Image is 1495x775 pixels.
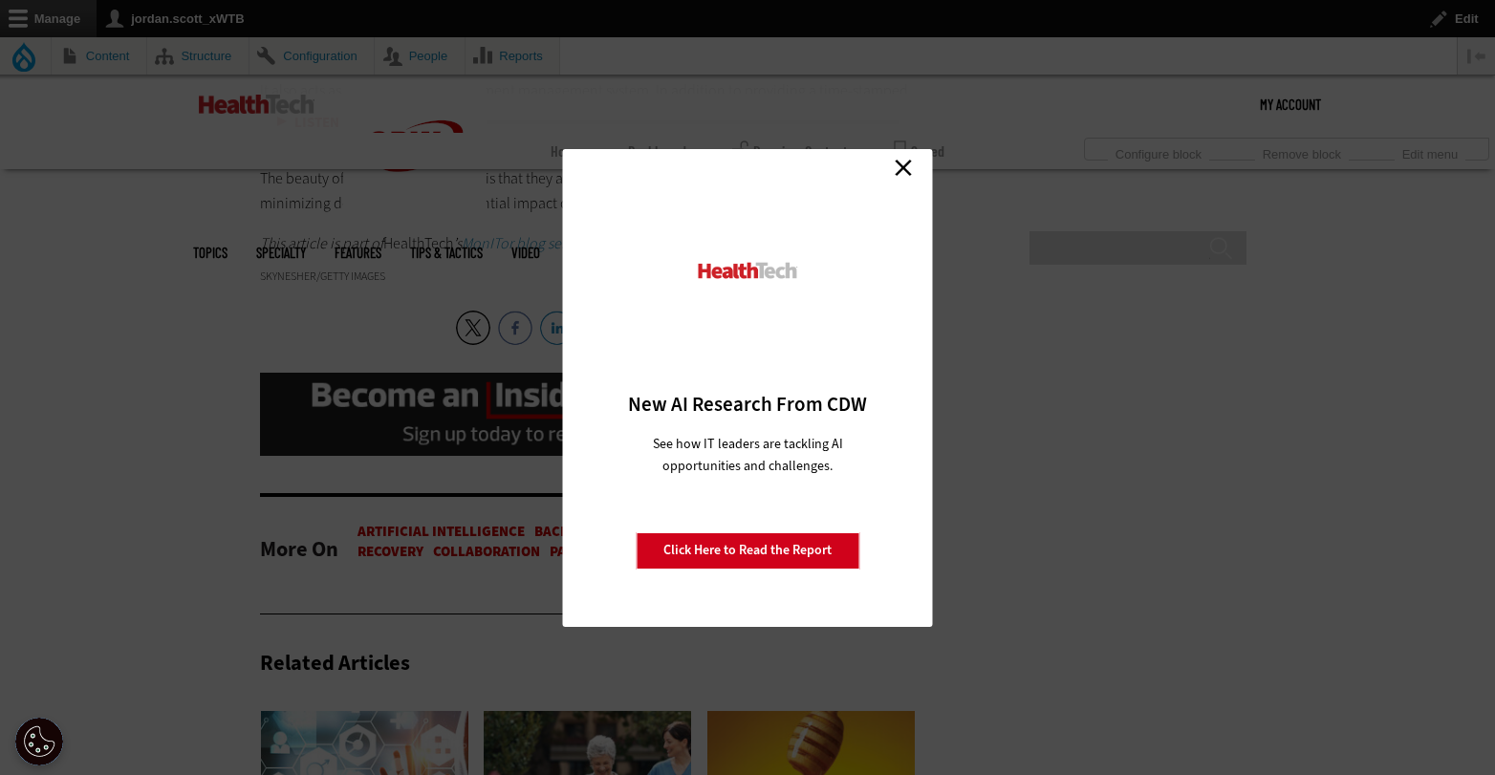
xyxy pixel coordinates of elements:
a: Click Here to Read the Report [636,532,859,569]
img: HealthTech_0_0.png [696,261,800,281]
div: Cookie Settings [15,718,63,765]
h3: New AI Research From CDW [596,391,899,418]
a: Close [889,154,918,183]
button: Open Preferences [15,718,63,765]
p: See how IT leaders are tackling AI opportunities and challenges. [630,433,866,477]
